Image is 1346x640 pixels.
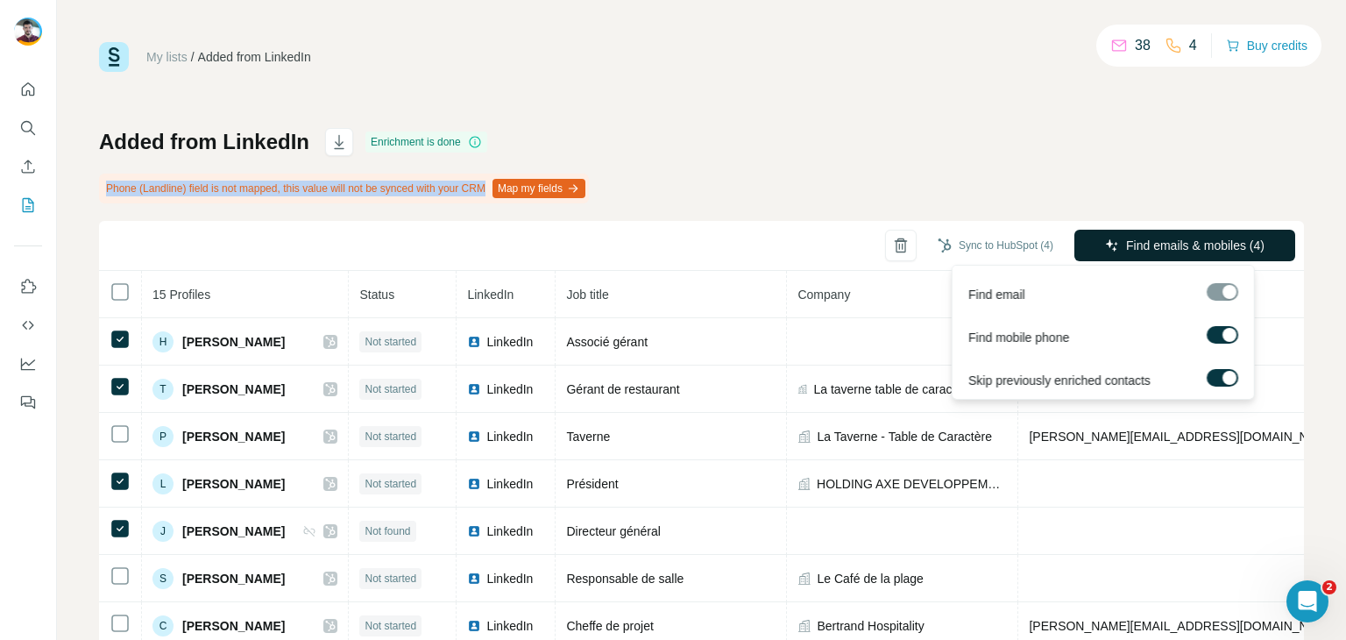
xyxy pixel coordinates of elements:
span: HOLDING AXE DEVELOPPEMENT [817,475,1007,493]
span: 2 [1322,580,1336,594]
p: 4 [1189,35,1197,56]
span: Not started [365,429,416,444]
span: La Taverne - Table de Caractère [817,428,992,445]
span: Not started [365,618,416,634]
span: [PERSON_NAME] [182,475,285,493]
span: Taverne [566,430,610,444]
span: Status [359,288,394,302]
span: [PERSON_NAME][EMAIL_ADDRESS][DOMAIN_NAME] [1029,430,1337,444]
a: My lists [146,50,188,64]
div: Enrichment is done [365,132,487,153]
img: LinkedIn logo [467,572,481,586]
button: Dashboard [14,348,42,380]
h1: Added from LinkedIn [99,128,309,156]
span: Directeur général [566,524,660,538]
button: Quick start [14,74,42,105]
img: Surfe Logo [99,42,129,72]
img: Avatar [14,18,42,46]
span: LinkedIn [467,288,514,302]
button: My lists [14,189,42,221]
span: Skip previously enriched contacts [968,372,1151,389]
span: Not started [365,571,416,587]
img: LinkedIn logo [467,430,481,444]
div: J [152,521,174,542]
span: Company [797,288,850,302]
span: [PERSON_NAME] [182,428,285,445]
span: Associé gérant [566,335,648,349]
img: LinkedIn logo [467,619,481,633]
span: [PERSON_NAME] [182,523,285,540]
span: LinkedIn [486,617,533,635]
iframe: Intercom live chat [1286,580,1328,622]
img: LinkedIn logo [467,524,481,538]
img: LinkedIn logo [467,477,481,491]
p: 38 [1135,35,1151,56]
span: Responsable de salle [566,572,684,586]
div: L [152,473,174,494]
span: Cheffe de projet [566,619,653,633]
img: LinkedIn logo [467,335,481,349]
span: LinkedIn [486,475,533,493]
button: Find emails & mobiles (4) [1074,230,1295,261]
span: 15 Profiles [152,288,210,302]
button: Feedback [14,387,42,418]
div: Added from LinkedIn [198,48,311,66]
div: Phone (Landline) field is not mapped, this value will not be synced with your CRM [99,174,589,203]
span: [PERSON_NAME] [182,380,285,398]
button: Buy credits [1226,33,1307,58]
span: Not started [365,476,416,492]
span: Président [566,477,618,491]
div: P [152,426,174,447]
button: Use Surfe on LinkedIn [14,271,42,302]
div: H [152,331,174,352]
span: Find email [968,286,1025,303]
span: Find mobile phone [968,329,1069,346]
span: Gérant de restaurant [566,382,679,396]
button: Sync to HubSpot (4) [925,232,1066,259]
button: Map my fields [492,179,585,198]
span: LinkedIn [486,570,533,587]
img: LinkedIn logo [467,382,481,396]
div: C [152,615,174,636]
span: Find emails & mobiles (4) [1126,237,1265,254]
span: LinkedIn [486,428,533,445]
span: La taverne table de caractère Orgemont Angers [813,380,1007,398]
button: Use Surfe API [14,309,42,341]
button: Search [14,112,42,144]
span: [PERSON_NAME] [182,333,285,351]
span: Job title [566,288,608,302]
span: LinkedIn [486,523,533,540]
button: Enrich CSV [14,151,42,182]
span: Not started [365,334,416,350]
span: LinkedIn [486,333,533,351]
span: [PERSON_NAME][EMAIL_ADDRESS][DOMAIN_NAME] [1029,619,1337,633]
span: Not found [365,523,410,539]
span: Not started [365,381,416,397]
li: / [191,48,195,66]
div: S [152,568,174,589]
div: T [152,379,174,400]
span: LinkedIn [486,380,533,398]
span: [PERSON_NAME] [182,570,285,587]
span: Le Café de la plage [817,570,923,587]
span: [PERSON_NAME] [182,617,285,635]
span: Bertrand Hospitality [817,617,924,635]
